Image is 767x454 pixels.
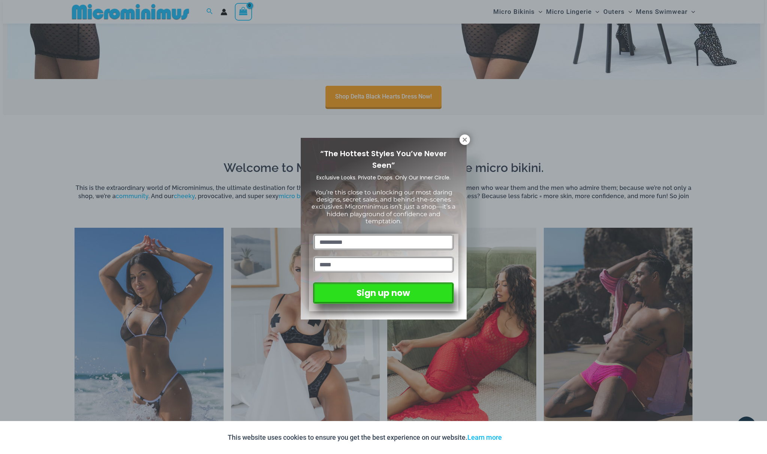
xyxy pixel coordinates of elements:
span: Exclusive Looks. Private Drops. Only Our Inner Circle. [316,174,451,181]
span: You’re this close to unlocking our most daring designs, secret sales, and behind-the-scenes exclu... [312,189,455,225]
span: “The Hottest Styles You’ve Never Seen” [320,148,447,170]
button: Close [460,134,470,145]
p: This website uses cookies to ensure you get the best experience on our website. [228,432,502,443]
button: Accept [507,429,539,447]
button: Sign up now [313,282,454,304]
a: Learn more [467,433,502,441]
